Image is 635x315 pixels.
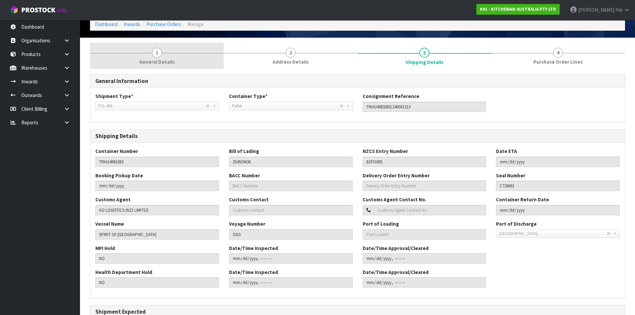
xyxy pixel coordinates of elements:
label: Port of Loading [363,220,399,227]
label: Container Type [229,93,268,100]
input: Date/Time Inspected [363,253,486,264]
label: Voyage Number [229,220,265,227]
label: Date ETA [496,148,517,155]
label: Consignment Reference [363,93,419,100]
a: Purchase Orders [146,21,181,27]
span: Address Details [273,58,309,65]
label: Health Department Hold [95,269,152,276]
input: Container Return Date [496,205,620,215]
input: Health Department Hold [95,277,219,288]
span: 4 [553,48,563,58]
label: Date/Time Approval/Cleared [363,269,429,276]
input: Cont. Bookin Date [95,181,219,191]
img: cube-alt.png [10,6,18,14]
span: Pak [615,7,623,13]
span: FCL-40ft [98,102,206,110]
label: BACC Number [229,172,260,179]
span: [PERSON_NAME] [578,7,614,13]
label: Container Number [95,148,138,155]
input: Date/Time Inspected [229,277,353,288]
input: Customs Contact [229,205,353,215]
h3: General Information [95,78,620,84]
label: Port of Discharge [496,220,537,227]
input: Container Number [95,157,219,167]
input: Voyage Number [229,229,353,240]
label: NZCS Entry Number [363,148,408,155]
label: Seal Number [496,172,525,179]
span: Shipping Details [405,59,443,66]
input: Entry Number [363,157,486,167]
input: Date/Time Inspected [229,253,353,264]
input: Customs Agent [95,205,219,215]
span: 2 [286,48,296,58]
span: Manage [187,21,204,27]
span: General Details [139,58,175,65]
span: 3 [419,48,429,58]
a: Dashboard [95,21,118,27]
input: Date/Time Inspected [363,277,486,288]
label: Container Return Date [496,196,549,203]
small: WMS [57,7,67,14]
input: Bill of Lading [229,157,353,167]
label: Delivery Order Entry Number [363,172,430,179]
label: Booking Pickup Date [95,172,143,179]
h3: Shipping Details [95,133,620,139]
input: BACC Number [229,181,353,191]
label: Shipment Type [95,93,133,100]
input: Customs Agent Contact No. [374,205,486,215]
strong: K01 - KITCHENAID AUSTRALIA PTY LTD [480,6,556,12]
span: Purchase Order Lines [533,58,583,65]
input: Seal Number [496,181,620,191]
label: Date/Time Inspected [229,245,278,252]
label: Customs Agent [95,196,131,203]
span: Pallet [232,102,340,110]
label: MPI Hold [95,245,115,252]
input: MPI Hold [95,253,219,264]
label: Vessel Name [95,220,124,227]
h3: Shipment Expected [95,309,620,315]
span: ProStock [21,6,55,14]
input: Consignment Reference [363,102,486,112]
label: Bill of Lading [229,148,259,155]
input: Deivery Order Entry Number [363,181,486,191]
a: K01 - KITCHENAID AUSTRALIA PTY LTD [476,4,560,15]
label: Customs Contact [229,196,269,203]
span: 1 [152,48,162,58]
input: Vessel Name [95,229,219,240]
input: Port Loaded [363,229,486,240]
span: [GEOGRAPHIC_DATA] [499,230,607,238]
label: Date/Time Approval/Cleared [363,245,429,252]
label: Date/Time Inspected [229,269,278,276]
a: Inwards [124,21,140,27]
label: Customs Agent Contact No. [363,196,426,203]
